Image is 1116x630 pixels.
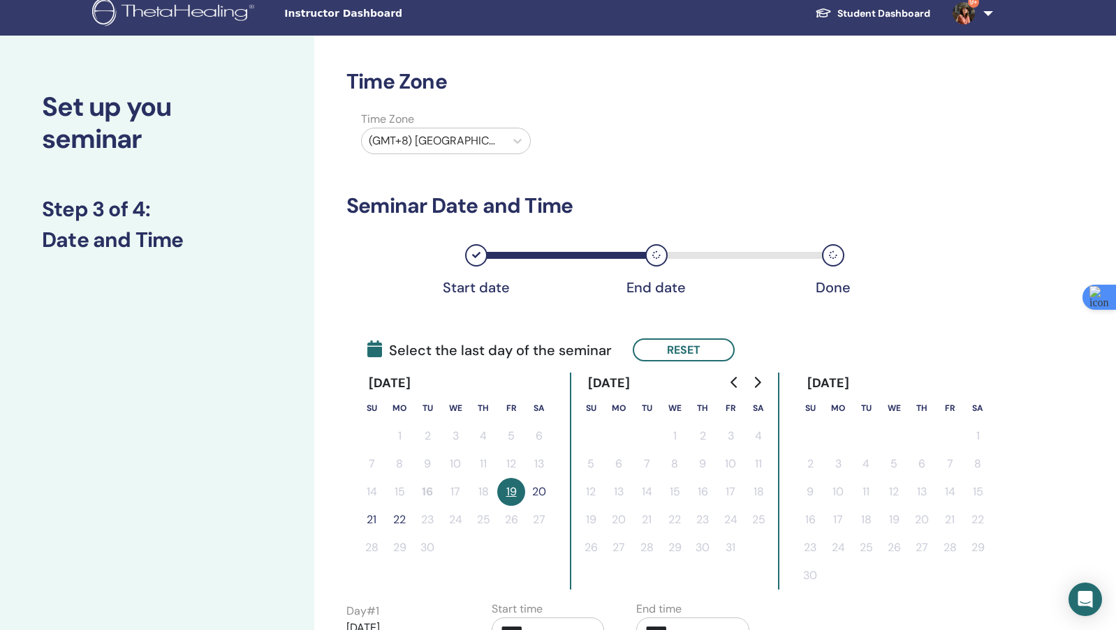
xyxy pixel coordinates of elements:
[880,450,908,478] button: 5
[1069,583,1102,616] div: Open Intercom Messenger
[469,450,497,478] button: 11
[689,422,717,450] button: 2
[824,534,852,562] button: 24
[358,506,386,534] button: 21
[367,340,612,361] span: Select the last day of the seminar
[880,394,908,422] th: Wednesday
[717,422,744,450] button: 3
[744,478,772,506] button: 18
[497,394,525,422] th: Friday
[413,422,441,450] button: 2
[413,394,441,422] th: Tuesday
[661,450,689,478] button: 8
[386,534,413,562] button: 29
[689,394,717,422] th: Thursday
[936,394,964,422] th: Friday
[824,506,852,534] button: 17
[441,478,469,506] button: 17
[936,534,964,562] button: 28
[852,450,880,478] button: 4
[661,506,689,534] button: 22
[746,368,768,396] button: Go to next month
[413,534,441,562] button: 30
[689,534,717,562] button: 30
[441,394,469,422] th: Wednesday
[577,534,605,562] button: 26
[880,534,908,562] button: 26
[824,394,852,422] th: Monday
[796,534,824,562] button: 23
[908,534,936,562] button: 27
[353,111,539,128] label: Time Zone
[717,394,744,422] th: Friday
[852,506,880,534] button: 18
[605,506,633,534] button: 20
[908,478,936,506] button: 13
[953,2,975,24] img: default.jpg
[441,279,511,296] div: Start date
[796,373,861,394] div: [DATE]
[386,450,413,478] button: 8
[689,478,717,506] button: 16
[497,506,525,534] button: 26
[525,478,553,506] button: 20
[525,394,553,422] th: Saturday
[441,450,469,478] button: 10
[964,534,992,562] button: 29
[42,197,272,222] h3: Step 3 of 4 :
[796,450,824,478] button: 2
[744,422,772,450] button: 4
[386,506,413,534] button: 22
[386,478,413,506] button: 15
[577,478,605,506] button: 12
[936,478,964,506] button: 14
[744,394,772,422] th: Saturday
[936,506,964,534] button: 21
[605,450,633,478] button: 6
[964,422,992,450] button: 1
[525,422,553,450] button: 6
[413,506,441,534] button: 23
[413,478,441,506] button: 16
[824,450,852,478] button: 3
[796,478,824,506] button: 9
[804,1,941,27] a: Student Dashboard
[497,478,525,506] button: 19
[633,506,661,534] button: 21
[661,478,689,506] button: 15
[358,373,423,394] div: [DATE]
[964,394,992,422] th: Saturday
[852,394,880,422] th: Tuesday
[880,478,908,506] button: 12
[441,422,469,450] button: 3
[724,368,746,396] button: Go to previous month
[636,601,682,617] label: End time
[577,506,605,534] button: 19
[633,534,661,562] button: 28
[936,450,964,478] button: 7
[284,6,494,21] span: Instructor Dashboard
[633,450,661,478] button: 7
[346,193,935,218] h3: Seminar Date and Time
[358,534,386,562] button: 28
[796,562,824,590] button: 30
[964,478,992,506] button: 15
[469,506,497,534] button: 25
[908,450,936,478] button: 6
[880,506,908,534] button: 19
[577,450,605,478] button: 5
[744,506,772,534] button: 25
[492,601,543,617] label: Start time
[497,450,525,478] button: 12
[744,450,772,478] button: 11
[717,478,744,506] button: 17
[605,394,633,422] th: Monday
[469,422,497,450] button: 4
[497,422,525,450] button: 5
[525,450,553,478] button: 13
[852,478,880,506] button: 11
[358,450,386,478] button: 7
[622,279,691,296] div: End date
[815,7,832,19] img: graduation-cap-white.svg
[633,478,661,506] button: 14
